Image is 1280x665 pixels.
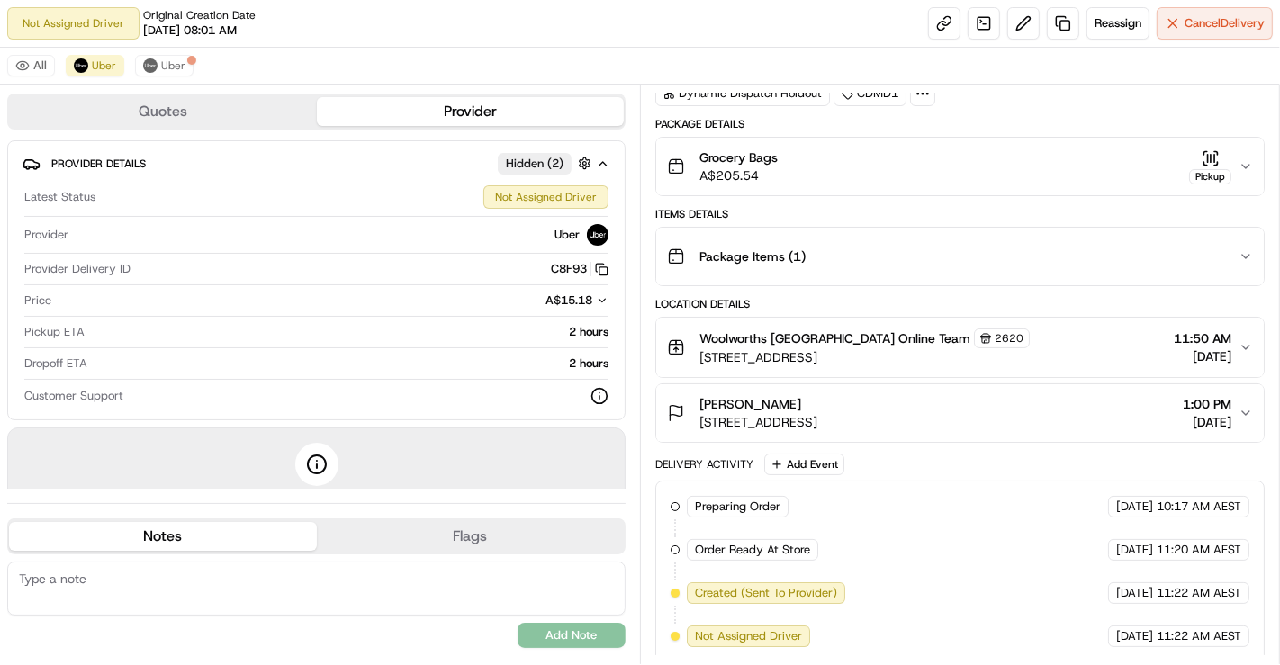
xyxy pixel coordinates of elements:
span: [DATE] 08:01 AM [143,22,237,39]
span: Order Ready At Store [695,542,810,558]
span: Preparing Order [695,499,780,515]
span: A$205.54 [699,166,778,184]
button: [PERSON_NAME][STREET_ADDRESS]1:00 PM[DATE] [656,384,1264,442]
button: Uber [66,55,124,76]
button: All [7,55,55,76]
span: [DATE] [1174,347,1231,365]
span: Provider Details [51,157,146,171]
button: C8F93 [551,261,608,277]
span: 11:22 AM AEST [1157,585,1241,601]
button: Reassign [1086,7,1149,40]
span: Hidden ( 2 ) [506,156,563,172]
img: uber-new-logo.jpeg [74,58,88,73]
div: CDMD1 [834,81,906,106]
button: A$15.18 [450,292,608,309]
span: Price [24,292,51,309]
span: 11:50 AM [1174,329,1231,347]
button: Pickup [1189,149,1231,184]
button: CancelDelivery [1157,7,1273,40]
button: Hidden (2) [498,152,596,175]
span: Woolworths [GEOGRAPHIC_DATA] Online Team [699,329,970,347]
span: Original Creation Date [143,8,256,22]
span: 11:20 AM AEST [1157,542,1241,558]
button: Uber [135,55,194,76]
span: [DATE] [1116,628,1153,644]
span: Pickup ETA [24,324,85,340]
div: Dynamic Dispatch Holdout [655,81,830,106]
span: Created (Sent To Provider) [695,585,837,601]
div: 2 hours [95,355,608,372]
span: Grocery Bags [699,148,778,166]
button: Package Items (1) [656,228,1264,285]
div: Pickup [1189,169,1231,184]
span: Not Assigned Driver [695,628,802,644]
span: Provider [24,227,68,243]
img: uber-new-logo.jpeg [587,224,608,246]
span: 2620 [995,331,1023,346]
span: Uber [554,227,580,243]
span: [PERSON_NAME] [699,395,801,413]
span: A$15.18 [545,292,592,308]
span: [DATE] [1116,585,1153,601]
span: Uber [161,58,185,73]
span: [STREET_ADDRESS] [699,413,817,431]
div: Location Details [655,297,1265,311]
span: Provider Delivery ID [24,261,131,277]
button: Provider DetailsHidden (2) [23,148,610,178]
div: Package Details [655,117,1265,131]
span: Reassign [1095,15,1141,31]
span: Cancel Delivery [1185,15,1265,31]
span: 1:00 PM [1183,395,1231,413]
div: 2 hours [92,324,608,340]
span: 10:17 AM AEST [1157,499,1241,515]
div: Delivery Activity [655,457,753,472]
span: Customer Support [24,388,123,404]
button: Provider [317,97,625,126]
span: Uber [92,58,116,73]
span: Latest Status [24,189,95,205]
span: [STREET_ADDRESS] [699,348,1030,366]
span: Package Items ( 1 ) [699,247,806,265]
button: Quotes [9,97,317,126]
button: Grocery BagsA$205.54Pickup [656,138,1264,195]
span: 11:22 AM AEST [1157,628,1241,644]
span: Dropoff ETA [24,355,87,372]
button: Flags [317,522,625,551]
button: Add Event [764,454,844,475]
span: [DATE] [1183,413,1231,431]
span: [DATE] [1116,499,1153,515]
span: [DATE] [1116,542,1153,558]
button: Woolworths [GEOGRAPHIC_DATA] Online Team2620[STREET_ADDRESS]11:50 AM[DATE] [656,318,1264,377]
img: uber-new-logo.jpeg [143,58,158,73]
button: Notes [9,522,317,551]
div: Items Details [655,207,1265,221]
